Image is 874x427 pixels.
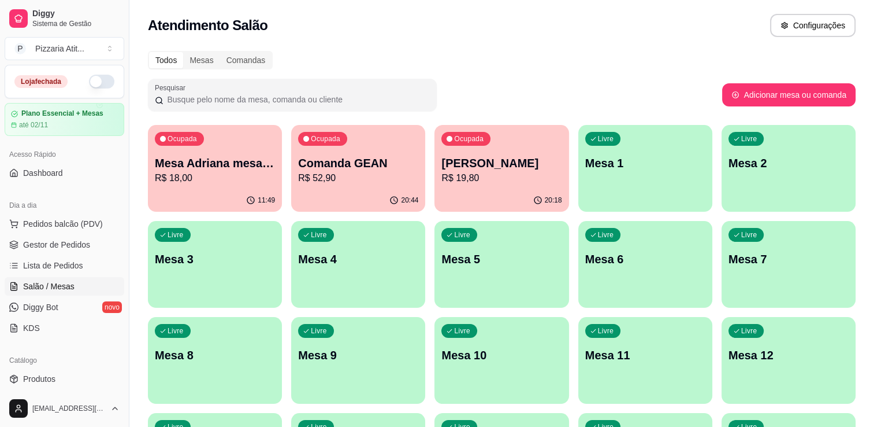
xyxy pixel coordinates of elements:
a: Plano Essencial + Mesasaté 02/11 [5,103,124,136]
div: Mesas [183,52,220,68]
p: Livre [598,326,614,336]
p: Mesa 5 [441,251,561,267]
p: 20:44 [401,196,418,205]
button: LivreMesa 11 [578,317,712,404]
h2: Atendimento Salão [148,16,267,35]
p: Livre [311,230,327,240]
p: Livre [741,326,757,336]
span: Salão / Mesas [23,281,75,292]
p: Mesa 4 [298,251,418,267]
p: Comanda GEAN [298,155,418,171]
p: 11:49 [258,196,275,205]
p: Ocupada [311,134,340,143]
div: Loja fechada [14,75,68,88]
button: Adicionar mesa ou comanda [722,83,856,106]
span: P [14,43,26,54]
p: R$ 19,80 [441,171,561,185]
button: LivreMesa 9 [291,317,425,404]
a: Dashboard [5,164,124,182]
a: Gestor de Pedidos [5,235,124,254]
div: Acesso Rápido [5,145,124,164]
button: LivreMesa 1 [578,125,712,212]
p: Ocupada [168,134,197,143]
p: R$ 18,00 [155,171,275,185]
p: Mesa 10 [441,347,561,363]
p: Livre [311,326,327,336]
p: Ocupada [454,134,484,143]
a: Produtos [5,370,124,388]
a: KDS [5,319,124,337]
p: Livre [168,230,184,240]
article: Plano Essencial + Mesas [21,109,103,118]
span: Produtos [23,373,55,385]
a: Salão / Mesas [5,277,124,296]
button: LivreMesa 4 [291,221,425,308]
button: Configurações [770,14,856,37]
span: Pedidos balcão (PDV) [23,218,103,230]
span: Diggy [32,9,120,19]
span: [EMAIL_ADDRESS][DOMAIN_NAME] [32,404,106,413]
button: OcupadaComanda GEANR$ 52,9020:44 [291,125,425,212]
button: LivreMesa 10 [434,317,568,404]
p: Livre [741,230,757,240]
button: Pedidos balcão (PDV) [5,215,124,233]
button: LivreMesa 8 [148,317,282,404]
div: Dia a dia [5,196,124,215]
span: Lista de Pedidos [23,260,83,271]
div: Comandas [220,52,272,68]
p: Mesa 3 [155,251,275,267]
p: Livre [168,326,184,336]
button: [EMAIL_ADDRESS][DOMAIN_NAME] [5,395,124,422]
div: Catálogo [5,351,124,370]
div: Pizzaria Atit ... [35,43,84,54]
span: Gestor de Pedidos [23,239,90,251]
button: LivreMesa 2 [721,125,856,212]
a: Lista de Pedidos [5,256,124,275]
p: Mesa 1 [585,155,705,171]
p: [PERSON_NAME] [441,155,561,171]
button: LivreMesa 3 [148,221,282,308]
div: Todos [149,52,183,68]
p: Mesa 6 [585,251,705,267]
button: LivreMesa 6 [578,221,712,308]
p: R$ 52,90 [298,171,418,185]
span: Diggy Bot [23,301,58,313]
button: OcupadaMesa Adriana mesa 15R$ 18,0011:49 [148,125,282,212]
button: LivreMesa 5 [434,221,568,308]
p: Mesa 2 [728,155,849,171]
p: 20:18 [545,196,562,205]
span: KDS [23,322,40,334]
button: Alterar Status [89,75,114,89]
input: Pesquisar [163,94,430,105]
p: Mesa 9 [298,347,418,363]
p: Livre [454,326,470,336]
p: Livre [598,134,614,143]
button: LivreMesa 12 [721,317,856,404]
button: Select a team [5,37,124,60]
p: Livre [454,230,470,240]
button: Ocupada[PERSON_NAME]R$ 19,8020:18 [434,125,568,212]
p: Mesa 7 [728,251,849,267]
p: Mesa 8 [155,347,275,363]
button: LivreMesa 7 [721,221,856,308]
p: Livre [741,134,757,143]
span: Sistema de Gestão [32,19,120,28]
p: Livre [598,230,614,240]
p: Mesa 11 [585,347,705,363]
article: até 02/11 [19,120,48,130]
a: DiggySistema de Gestão [5,5,124,32]
a: Diggy Botnovo [5,298,124,316]
p: Mesa Adriana mesa 15 [155,155,275,171]
label: Pesquisar [155,83,189,93]
p: Mesa 12 [728,347,849,363]
span: Dashboard [23,167,63,179]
